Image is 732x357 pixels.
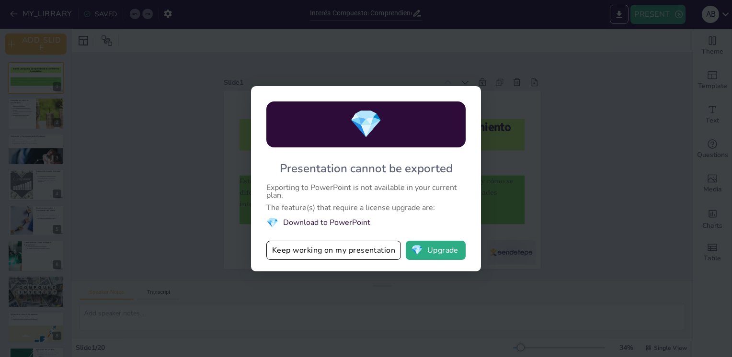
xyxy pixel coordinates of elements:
div: Presentation cannot be exported [280,161,453,176]
div: Exporting to PowerPoint is not available in your current plan. [266,184,466,199]
span: diamond [266,216,278,229]
button: Keep working on my presentation [266,241,401,260]
button: diamondUpgrade [406,241,466,260]
span: diamond [349,106,383,143]
div: The feature(s) that require a license upgrade are: [266,204,466,212]
li: Download to PowerPoint [266,216,466,229]
span: diamond [411,245,423,255]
